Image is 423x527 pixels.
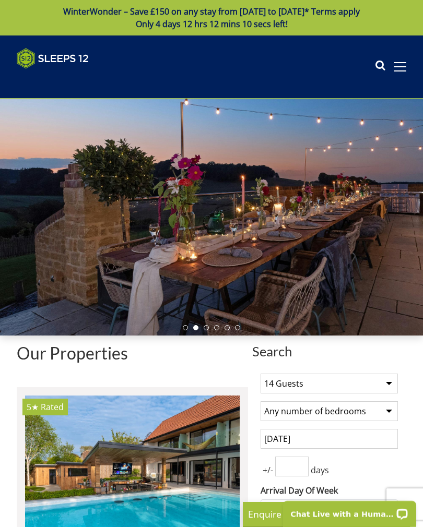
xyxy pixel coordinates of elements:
div: Any day of week [263,501,385,513]
p: Enquire Now [248,507,405,521]
img: Sleeps 12 [17,48,89,69]
span: Bluewater has a 5 star rating under the Quality in Tourism Scheme [27,401,39,413]
span: Search [252,344,406,358]
span: Rated [41,401,64,413]
span: days [309,464,331,476]
input: Arrival Date [261,429,398,449]
span: +/- [261,464,275,476]
span: Only 4 days 12 hrs 12 mins 10 secs left! [136,18,288,30]
iframe: Customer reviews powered by Trustpilot [11,75,121,84]
iframe: LiveChat chat widget [276,494,423,527]
label: Arrival Day Of Week [261,484,398,497]
h1: Our Properties [17,344,248,362]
